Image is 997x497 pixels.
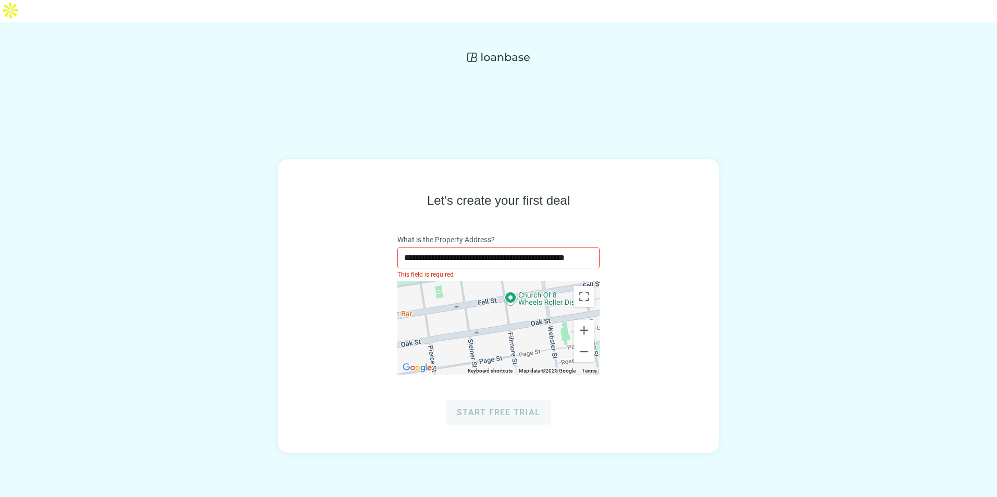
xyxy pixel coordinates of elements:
span: Map data ©2025 Google [519,368,576,374]
a: Open this area in Google Maps (opens a new window) [400,361,434,375]
button: Zoom out [574,341,594,362]
img: Google [400,361,434,375]
h1: Let's create your first deal [427,192,570,209]
a: Terms [582,368,597,374]
button: Zoom in [574,320,594,341]
button: Toggle fullscreen view [574,286,594,307]
span: What is the Property Address? [397,234,495,245]
button: Keyboard shortcuts [468,367,513,375]
button: Start free trial [446,400,551,425]
span: This field is required [397,271,454,278]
